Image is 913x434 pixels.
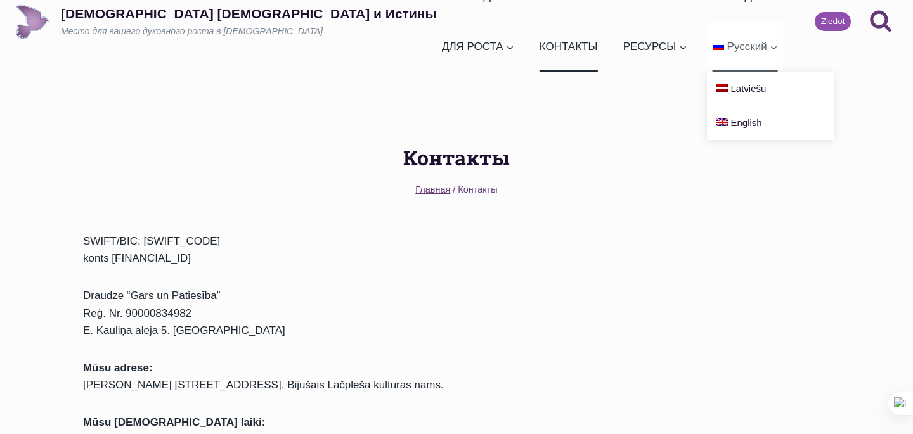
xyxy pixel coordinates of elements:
[707,106,834,140] a: English
[61,6,436,22] p: [DEMOGRAPHIC_DATA] [DEMOGRAPHIC_DATA] и Истины
[707,72,834,106] a: Latviešu
[83,362,153,374] strong: Mūsu adrese:
[618,22,692,72] button: Дочерние меню РЕСУРСЫ
[436,22,519,72] button: Дочерние меню ДЛЯ РОСТА
[83,287,456,339] p: Draudze “Gars un Patiesība” Reģ. Nr. 90000834982 E. Kauliņa aleja 5. [GEOGRAPHIC_DATA]
[864,4,898,39] button: Показать форму поиска
[534,22,603,72] a: КОНТАКТЫ
[458,184,497,195] span: Контакты
[83,233,456,267] p: SWIFT/BIC: [SWIFT_CODE] konts [FINANCIAL_ID]
[15,4,50,39] img: Draudze Gars un Patiesība
[61,25,436,38] p: Место для вашего духовного роста в [DEMOGRAPHIC_DATA]
[415,184,450,195] a: Главная
[83,359,456,393] p: [PERSON_NAME] [STREET_ADDRESS]. Bijušais Lāčplēša kultūras nams.
[731,83,767,94] span: Latviešu
[707,22,783,72] button: Дочерние меню
[731,117,762,128] span: English
[453,184,455,195] span: /
[815,12,851,31] a: Ziedot
[83,143,830,173] h1: Контакты
[83,416,265,428] strong: Mūsu [DEMOGRAPHIC_DATA] laiki:
[15,4,436,39] a: [DEMOGRAPHIC_DATA] [DEMOGRAPHIC_DATA] и ИстиныМесто для вашего духовного роста в [DEMOGRAPHIC_DATA]
[83,182,830,197] nav: Навигационные цепочки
